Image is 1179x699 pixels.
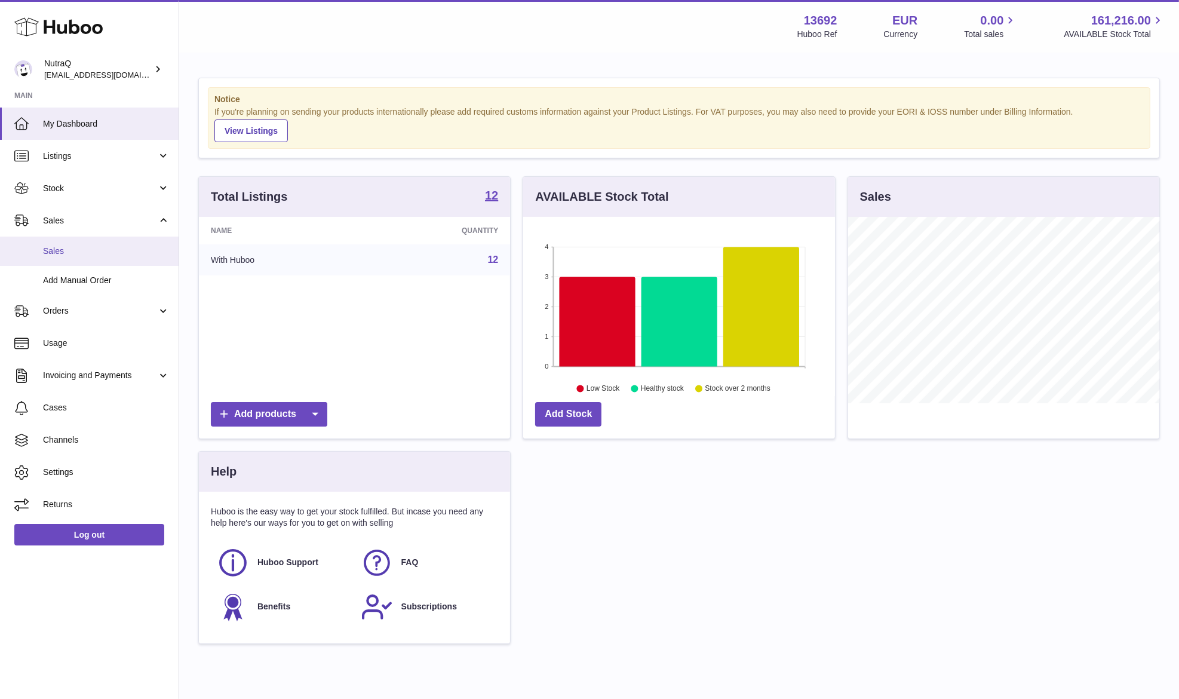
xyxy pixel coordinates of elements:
span: Cases [43,402,170,413]
a: Benefits [217,591,349,623]
text: 0 [545,363,549,370]
div: NutraQ [44,58,152,81]
span: Benefits [257,601,290,612]
div: Huboo Ref [797,29,837,40]
h3: Help [211,464,237,480]
a: FAQ [361,547,493,579]
span: Orders [43,305,157,317]
a: Log out [14,524,164,545]
div: If you're planning on sending your products internationally please add required customs informati... [214,106,1144,142]
span: My Dashboard [43,118,170,130]
strong: 12 [485,189,498,201]
h3: Sales [860,189,891,205]
a: Add products [211,402,327,427]
a: 0.00 Total sales [964,13,1017,40]
a: View Listings [214,119,288,142]
span: Channels [43,434,170,446]
div: Currency [884,29,918,40]
a: 12 [485,189,498,204]
strong: Notice [214,94,1144,105]
th: Quantity [363,217,510,244]
h3: AVAILABLE Stock Total [535,189,668,205]
span: Listings [43,151,157,162]
a: Add Stock [535,402,601,427]
img: log@nutraq.com [14,60,32,78]
strong: EUR [892,13,917,29]
text: Stock over 2 months [705,384,770,393]
span: Sales [43,215,157,226]
a: 12 [488,255,499,265]
span: [EMAIL_ADDRESS][DOMAIN_NAME] [44,70,176,79]
text: 4 [545,243,549,250]
span: FAQ [401,557,419,568]
span: Returns [43,499,170,510]
text: Low Stock [587,384,620,393]
span: 161,216.00 [1091,13,1151,29]
a: 161,216.00 AVAILABLE Stock Total [1064,13,1165,40]
span: Stock [43,183,157,194]
span: Huboo Support [257,557,318,568]
a: Subscriptions [361,591,493,623]
span: Invoicing and Payments [43,370,157,381]
span: Add Manual Order [43,275,170,286]
text: 3 [545,273,549,280]
span: 0.00 [981,13,1004,29]
th: Name [199,217,363,244]
a: Huboo Support [217,547,349,579]
span: Settings [43,467,170,478]
text: Healthy stock [641,384,684,393]
text: 1 [545,333,549,340]
strong: 13692 [804,13,837,29]
span: Sales [43,246,170,257]
span: Usage [43,338,170,349]
span: AVAILABLE Stock Total [1064,29,1165,40]
p: Huboo is the easy way to get your stock fulfilled. But incase you need any help here's our ways f... [211,506,498,529]
text: 2 [545,303,549,310]
span: Total sales [964,29,1017,40]
h3: Total Listings [211,189,288,205]
td: With Huboo [199,244,363,275]
span: Subscriptions [401,601,457,612]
